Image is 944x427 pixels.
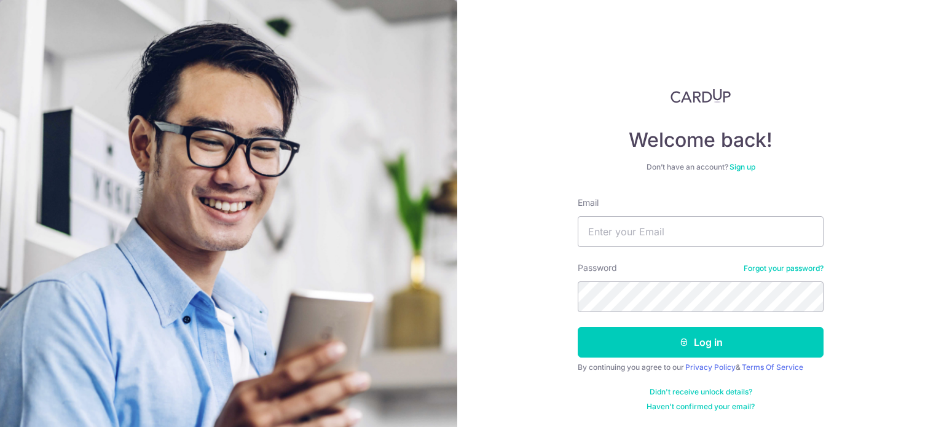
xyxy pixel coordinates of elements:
div: By continuing you agree to our & [578,362,824,372]
img: CardUp Logo [671,88,731,103]
a: Haven't confirmed your email? [647,402,755,412]
label: Password [578,262,617,274]
label: Email [578,197,599,209]
a: Sign up [730,162,755,171]
div: Don’t have an account? [578,162,824,172]
a: Forgot your password? [744,264,824,273]
a: Didn't receive unlock details? [650,387,752,397]
a: Privacy Policy [685,362,736,372]
a: Terms Of Service [742,362,803,372]
input: Enter your Email [578,216,824,247]
button: Log in [578,327,824,358]
h4: Welcome back! [578,128,824,152]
